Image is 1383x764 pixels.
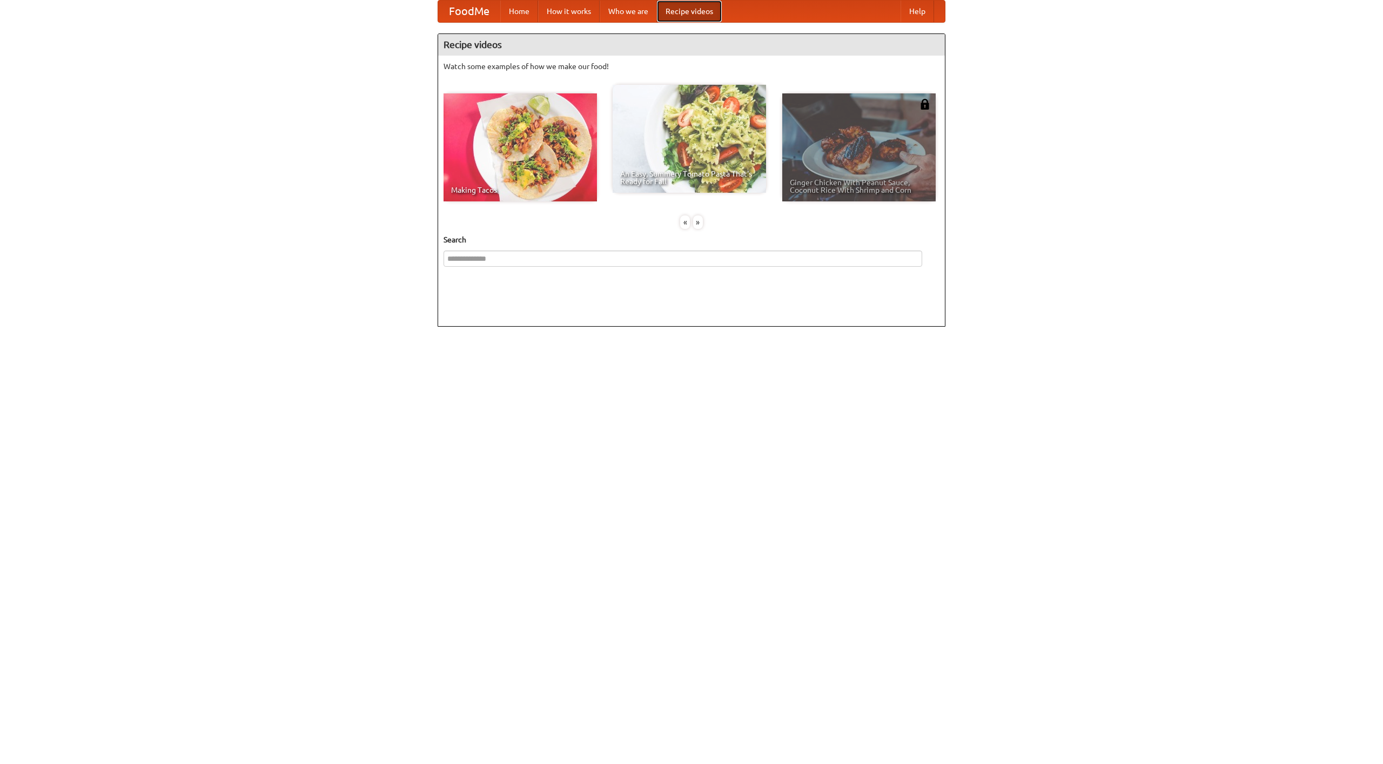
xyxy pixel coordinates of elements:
a: FoodMe [438,1,500,22]
img: 483408.png [919,99,930,110]
a: An Easy, Summery Tomato Pasta That's Ready for Fall [613,85,766,193]
a: How it works [538,1,600,22]
div: « [680,215,690,229]
a: Help [901,1,934,22]
div: » [693,215,703,229]
span: An Easy, Summery Tomato Pasta That's Ready for Fall [620,170,758,185]
h4: Recipe videos [438,34,945,56]
a: Home [500,1,538,22]
p: Watch some examples of how we make our food! [444,61,939,72]
h5: Search [444,234,939,245]
span: Making Tacos [451,186,589,194]
a: Recipe videos [657,1,722,22]
a: Making Tacos [444,93,597,201]
a: Who we are [600,1,657,22]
